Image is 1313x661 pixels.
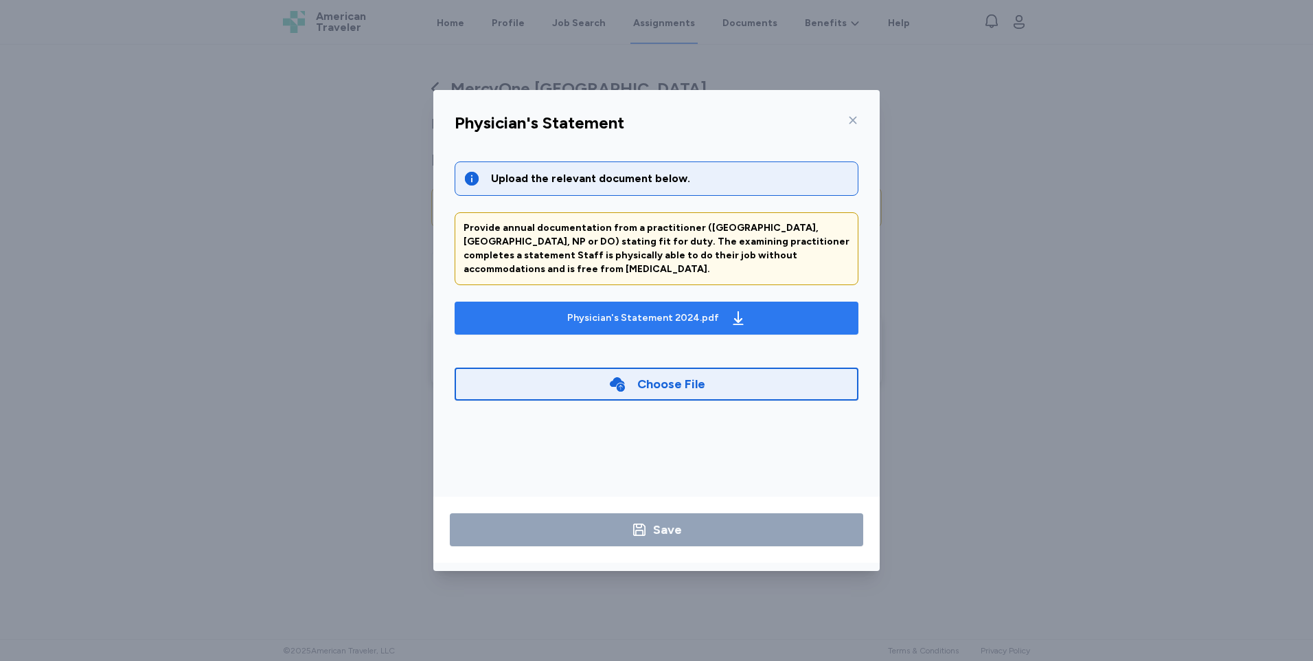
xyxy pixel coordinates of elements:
[491,170,849,187] div: Upload the relevant document below.
[450,513,863,546] button: Save
[464,221,849,276] div: Provide annual documentation from a practitioner ([GEOGRAPHIC_DATA], [GEOGRAPHIC_DATA], NP or DO)...
[637,374,705,394] div: Choose File
[455,112,624,134] div: Physician's Statement
[455,302,858,335] button: Physician's Statement 2024.pdf
[653,520,682,539] div: Save
[567,311,719,325] div: Physician's Statement 2024.pdf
